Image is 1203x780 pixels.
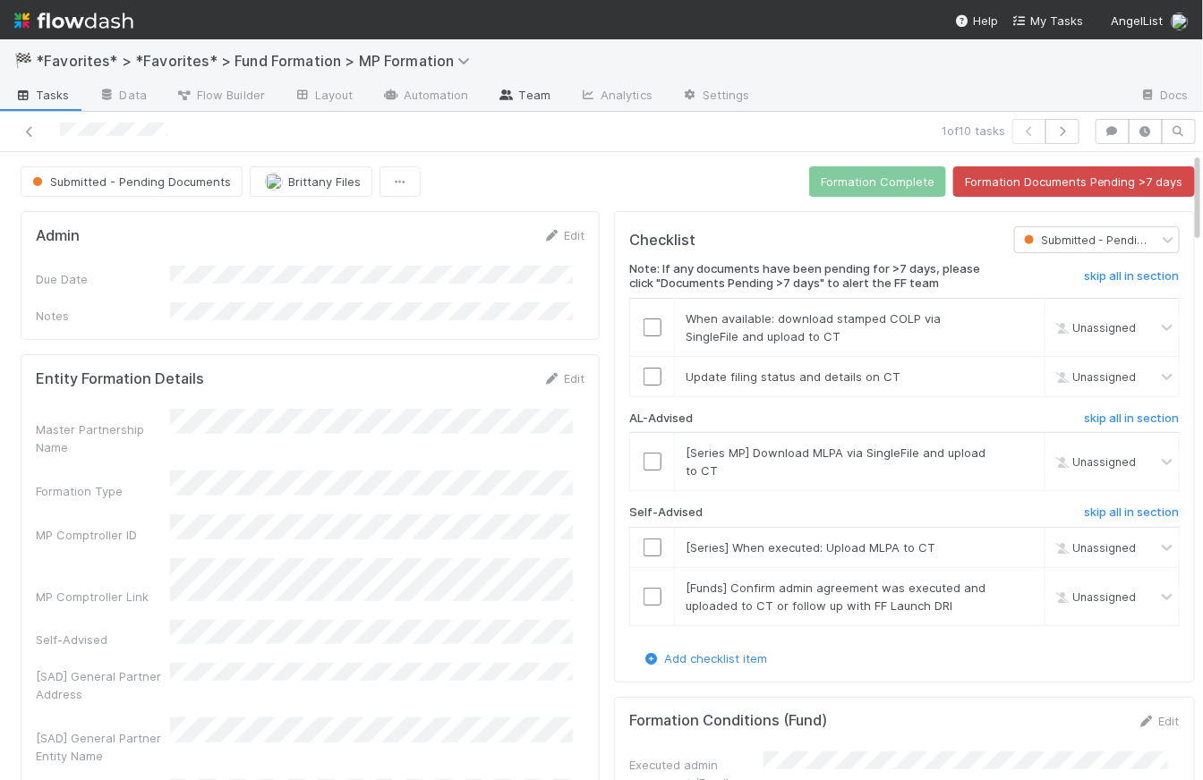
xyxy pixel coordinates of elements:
[36,307,170,325] div: Notes
[629,411,693,426] h6: AL-Advised
[629,262,987,290] h6: Note: If any documents have been pending for >7 days, please click "Documents Pending >7 days" to...
[483,82,565,111] a: Team
[686,311,941,343] span: When available: download stamped COLP via SingleFile and upload to CT
[542,371,584,386] a: Edit
[1171,13,1189,30] img: avatar_b467e446-68e1-4310-82a7-76c532dc3f4b.png
[21,166,243,197] button: Submitted - Pending Documents
[1125,82,1203,111] a: Docs
[1085,505,1180,527] a: skip all in section
[1085,411,1180,426] h6: skip all in section
[667,82,764,111] a: Settings
[250,166,372,197] button: Brittany Files
[36,526,170,544] div: MP Comptroller ID
[1012,12,1083,30] a: My Tasks
[1085,269,1180,284] h6: skip all in section
[36,270,170,288] div: Due Date
[643,651,767,666] a: Add checklist item
[1112,13,1164,28] span: AngelList
[161,82,279,111] a: Flow Builder
[36,729,170,765] div: [SAD] General Partner Entity Name
[36,588,170,606] div: MP Comptroller Link
[36,52,480,70] span: *Favorites* > *Favorites* > Fund Formation > MP Formation
[955,12,998,30] div: Help
[1052,320,1137,334] span: Unassigned
[36,631,170,649] div: Self-Advised
[809,166,946,197] button: Formation Complete
[36,482,170,500] div: Formation Type
[1085,269,1180,291] a: skip all in section
[1012,13,1083,28] span: My Tasks
[288,174,361,189] span: Brittany Files
[36,420,170,456] div: Master Partnership Name
[1085,411,1180,433] a: skip all in section
[565,82,667,111] a: Analytics
[942,122,1005,140] span: 1 of 10 tasks
[368,82,483,111] a: Automation
[1052,369,1137,383] span: Unassigned
[629,505,703,520] h6: Self-Advised
[686,540,935,555] span: [Series] When executed: Upload MLPA to CT
[1138,714,1180,728] a: Edit
[1052,590,1137,604] span: Unassigned
[36,667,170,703] div: [SAD] General Partner Address
[36,370,204,388] h5: Entity Formation Details
[542,228,584,242] a: Edit
[84,82,161,111] a: Data
[14,5,133,36] img: logo-inverted-e16ddd16eac7371096b0.svg
[1085,505,1180,520] h6: skip all in section
[629,232,695,250] h5: Checklist
[265,173,283,191] img: avatar_15e23c35-4711-4c0d-85f4-3400723cad14.png
[629,712,827,730] h5: Formation Conditions (Fund)
[686,445,985,478] span: [Series MP] Download MLPA via SingleFile and upload to CT
[175,86,265,104] span: Flow Builder
[279,82,368,111] a: Layout
[29,174,231,189] span: Submitted - Pending Documents
[14,86,70,104] span: Tasks
[14,53,32,68] span: 🏁
[686,369,900,384] span: Update filing status and details on CT
[1052,455,1137,469] span: Unassigned
[686,581,985,613] span: [Funds] Confirm admin agreement was executed and uploaded to CT or follow up with FF Launch DRI
[36,227,80,245] h5: Admin
[953,166,1195,197] button: Formation Documents Pending >7 days
[1052,541,1137,555] span: Unassigned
